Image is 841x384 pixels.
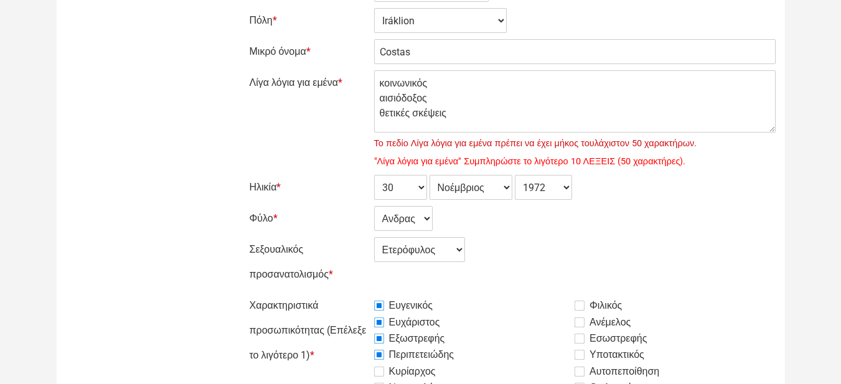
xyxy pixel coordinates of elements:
[374,154,776,169] span: "Λίγα λόγια για εμένα" Συμπληρώστε το λιγότερο 10 ΛΕΞΕΙΣ (50 χαρακτήρες).
[575,364,659,379] label: Αυτοπεποίθηση
[374,331,445,346] label: Εξωστρεφής
[250,8,368,33] label: Πόλη
[374,136,776,151] span: Το πεδίο Λίγα λόγια για εμένα πρέπει να έχει μήκος τουλάχιστον 50 χαρακτήρων.
[250,39,368,64] label: Μικρό όνομα
[575,315,631,330] label: Ανέμελος
[374,315,440,330] label: Ευχάριστος
[575,347,644,362] label: Υποτακτικός
[250,206,368,231] label: Φύλο
[250,293,368,368] label: Χαρακτηριστικά προσωπικότητας (Επέλεξε το λιγότερο 1)
[250,175,368,200] label: Ηλικία
[575,331,647,346] label: Εσωστρεφής
[374,364,436,379] label: Κυρίαρχος
[374,70,776,133] textarea: κοινωνικός αισιόδοξος θετικές σκέψεις
[250,237,368,287] label: Σεξουαλικός προσανατολισμός
[374,347,454,362] label: Περιπετειώδης
[374,298,433,313] label: Ευγενικός
[250,70,368,95] label: Λίγα λόγια για εμένα
[575,298,622,313] label: Φιλικός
